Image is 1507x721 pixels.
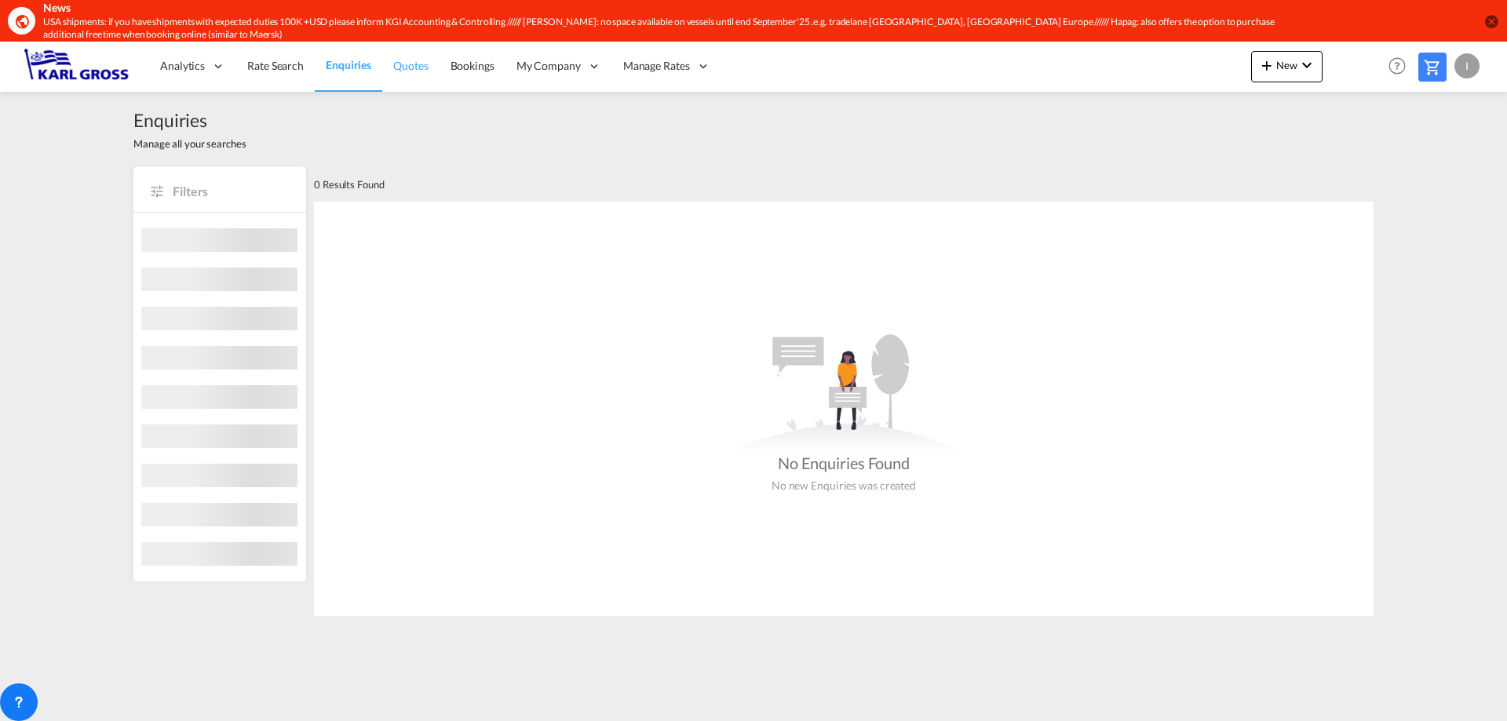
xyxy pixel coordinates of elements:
[315,41,382,92] a: Enquiries
[314,167,385,202] div: 0 Results Found
[1384,53,1418,81] div: Help
[516,58,581,74] span: My Company
[612,41,721,92] div: Manage Rates
[133,107,246,133] span: Enquiries
[1251,51,1323,82] button: icon-plus 400-fgNewicon-chevron-down
[440,41,505,92] a: Bookings
[149,41,236,92] div: Analytics
[382,41,439,92] a: Quotes
[326,58,371,71] span: Enquiries
[623,58,690,74] span: Manage Rates
[393,59,428,72] span: Quotes
[451,59,494,72] span: Bookings
[43,16,1275,42] div: USA shipments: if you have shipments with expected duties 100K +USD please inform KGI Accounting ...
[1384,53,1410,79] span: Help
[1257,59,1316,71] span: New
[247,59,304,72] span: Rate Search
[160,58,205,74] span: Analytics
[1297,56,1316,75] md-icon: icon-chevron-down
[1257,56,1276,75] md-icon: icon-plus 400-fg
[24,49,130,84] img: 3269c73066d711f095e541db4db89301.png
[772,474,916,493] div: No new Enquiries was created
[1454,53,1480,78] div: I
[133,137,246,151] span: Manage all your searches
[778,452,910,474] div: No Enquiries Found
[1483,13,1499,29] button: icon-close-circle
[505,41,612,92] div: My Company
[726,334,961,452] md-icon: assets/icons/custom/empty_quotes.svg
[14,13,30,29] md-icon: icon-earth
[236,41,315,92] a: Rate Search
[173,183,290,200] span: Filters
